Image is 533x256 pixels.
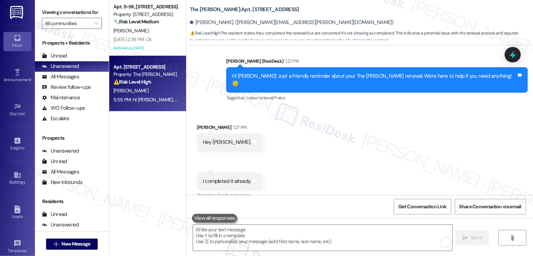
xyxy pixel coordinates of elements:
[455,199,526,215] button: Share Conversation via email
[463,235,468,241] i: 
[42,221,79,228] div: Unanswered
[53,241,59,247] i: 
[35,134,109,142] div: Prospects
[113,3,178,10] div: Apt. S~5K, [STREET_ADDRESS]
[246,95,273,101] span: Lease renewal ,
[113,71,178,78] div: Property: The [PERSON_NAME]
[3,169,31,188] a: Buildings
[3,135,31,154] a: Insights •
[113,79,151,85] strong: ⚠️ Risk Level: High
[42,168,79,176] div: All Messages
[113,28,148,34] span: [PERSON_NAME]
[113,18,159,25] strong: 🔧 Risk Level: Medium
[42,52,67,60] div: Unread
[45,18,91,29] input: All communities
[113,44,179,53] div: Archived on [DATE]
[42,211,67,218] div: Unread
[113,63,178,71] div: Apt. [STREET_ADDRESS]
[197,190,262,200] div: Tagged as:
[42,63,79,70] div: Unanswered
[46,239,98,250] button: New Message
[42,104,85,112] div: WO Follow-ups
[24,145,25,149] span: •
[113,96,445,103] div: 5:55 PM: Hi [PERSON_NAME], thanks for letting me know! I checked with the team, and they mentione...
[42,73,79,80] div: All Messages
[42,7,102,18] label: Viewing conversations for
[35,198,109,205] div: Residents
[203,178,251,185] div: I completed it already.
[3,203,31,222] a: Leads
[94,21,98,26] i: 
[35,39,109,47] div: Prospects + Residents
[471,234,482,241] span: Send
[25,110,26,115] span: •
[273,95,285,101] span: Praise
[190,19,394,26] div: [PERSON_NAME]. ([PERSON_NAME][EMAIL_ADDRESS][PERSON_NAME][DOMAIN_NAME])
[42,158,67,165] div: Unread
[3,101,31,119] a: Site Visit •
[113,36,151,42] div: [DATE] 2:39 PM: Ok
[232,72,517,87] div: Hi [PERSON_NAME]! Just a friendly reminder about your The [PERSON_NAME] renewal. We're here to he...
[226,93,528,103] div: Tagged as:
[231,124,246,131] div: 1:27 PM
[459,203,521,210] span: Share Conversation via email
[61,240,90,248] span: New Message
[190,30,533,45] span: : The resident states they completed the renewal but are concerned it's not showing as completed....
[284,57,299,65] div: 1:27 PM
[42,115,69,122] div: Escalate
[217,192,251,198] span: Positive response
[113,11,178,18] div: Property: [STREET_ADDRESS]
[190,6,299,13] b: The [PERSON_NAME]: Apt. [STREET_ADDRESS]
[42,147,79,155] div: Unanswered
[226,57,528,67] div: [PERSON_NAME] (ResiDesk)
[197,124,262,133] div: [PERSON_NAME]
[203,139,251,146] div: Hey [PERSON_NAME].
[3,32,31,51] a: Inbox
[510,235,515,241] i: 
[31,76,32,81] span: •
[10,6,24,19] img: ResiDesk Logo
[456,230,489,246] button: Send
[398,203,446,210] span: Get Conversation Link
[42,84,91,91] div: Review follow-ups
[394,199,451,215] button: Get Conversation Link
[190,30,220,36] strong: ⚠️ Risk Level: High
[193,225,452,251] textarea: To enrich screen reader interactions, please activate Accessibility in Grammarly extension settings
[27,247,28,252] span: •
[113,87,148,94] span: [PERSON_NAME]
[42,94,80,101] div: Maintenance
[42,179,82,186] div: New Inbounds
